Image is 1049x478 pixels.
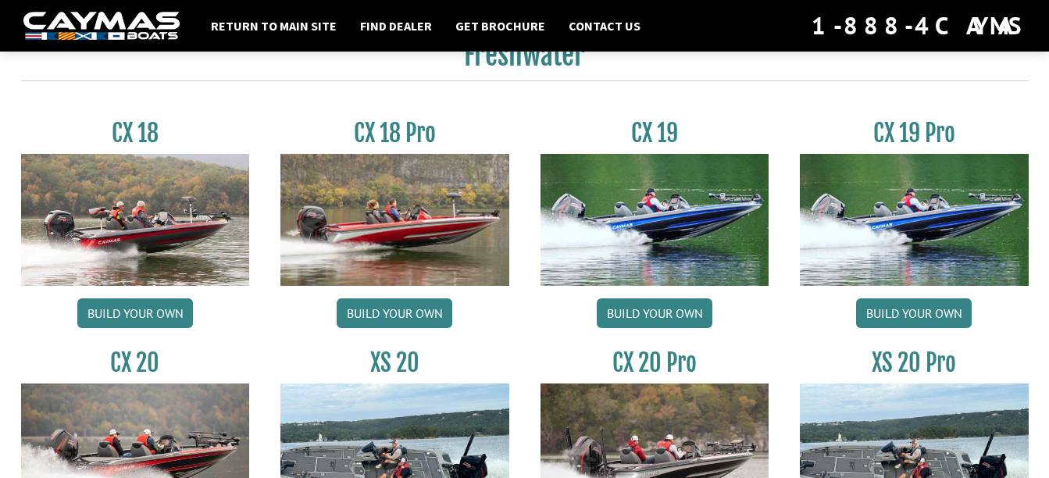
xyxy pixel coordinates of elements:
img: CX19_thumbnail.jpg [541,154,769,285]
h2: Freshwater [21,37,1029,81]
a: Get Brochure [448,16,553,36]
h3: CX 18 Pro [280,119,509,148]
a: Build your own [77,298,193,328]
h3: CX 20 [21,348,250,377]
img: CX-18S_thumbnail.jpg [21,154,250,285]
a: Contact Us [561,16,648,36]
h3: XS 20 Pro [800,348,1029,377]
a: Build your own [597,298,712,328]
a: Return to main site [203,16,344,36]
img: white-logo-c9c8dbefe5ff5ceceb0f0178aa75bf4bb51f6bca0971e226c86eb53dfe498488.png [23,12,180,41]
h3: CX 18 [21,119,250,148]
h3: XS 20 [280,348,509,377]
img: CX-18SS_thumbnail.jpg [280,154,509,285]
h3: CX 20 Pro [541,348,769,377]
h3: CX 19 [541,119,769,148]
h3: CX 19 Pro [800,119,1029,148]
img: CX19_thumbnail.jpg [800,154,1029,285]
div: 1-888-4CAYMAS [812,9,1026,43]
a: Find Dealer [352,16,440,36]
a: Build your own [337,298,452,328]
a: Build your own [856,298,972,328]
